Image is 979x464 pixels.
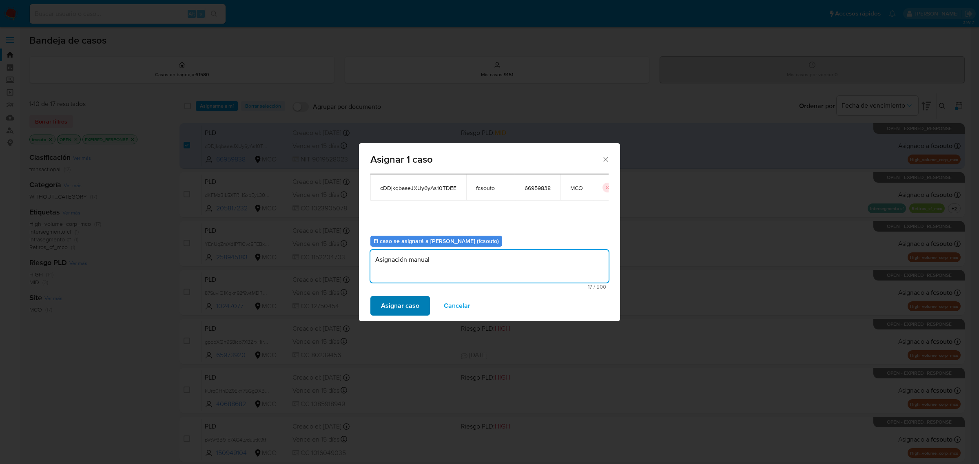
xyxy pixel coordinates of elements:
[444,297,470,315] span: Cancelar
[370,155,602,164] span: Asignar 1 caso
[433,296,481,316] button: Cancelar
[381,297,419,315] span: Asignar caso
[374,237,499,245] b: El caso se asignará a [PERSON_NAME] (fcsouto)
[570,184,583,192] span: MCO
[525,184,551,192] span: 66959838
[359,143,620,321] div: assign-modal
[370,250,609,283] textarea: Asignación manual
[373,284,606,289] span: Máximo 500 caracteres
[602,183,612,192] button: icon-button
[602,155,609,163] button: Cerrar ventana
[476,184,505,192] span: fcsouto
[370,296,430,316] button: Asignar caso
[380,184,456,192] span: cDDjkqbaaeJXUy6yAs10TDEE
